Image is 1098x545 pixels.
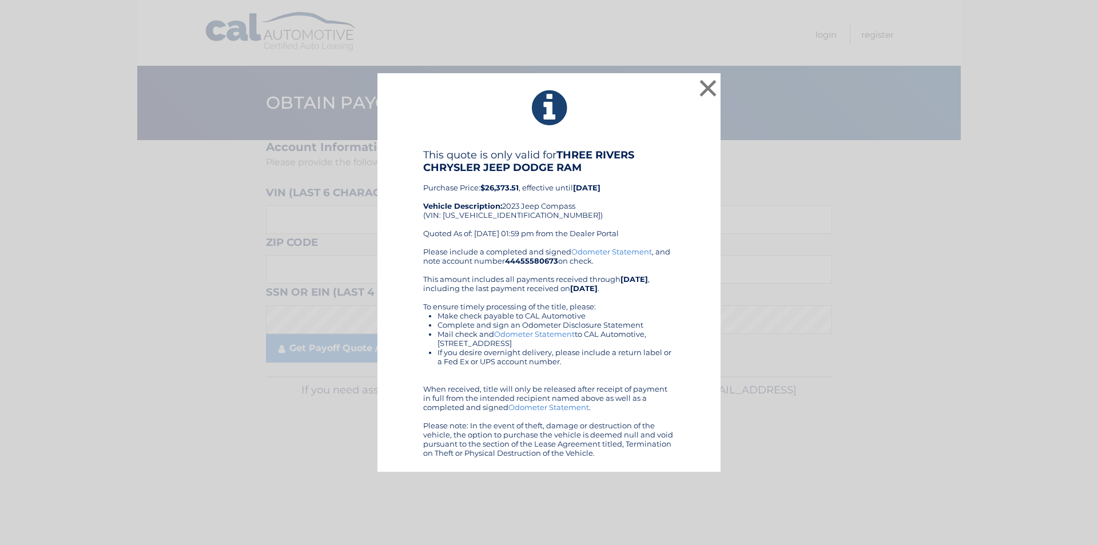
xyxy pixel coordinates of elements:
[423,149,675,247] div: Purchase Price: , effective until 2023 Jeep Compass (VIN: [US_VEHICLE_IDENTIFICATION_NUMBER]) Quo...
[697,77,719,100] button: ×
[437,311,675,320] li: Make check payable to CAL Automotive
[571,247,652,256] a: Odometer Statement
[508,403,589,412] a: Odometer Statement
[437,348,675,366] li: If you desire overnight delivery, please include a return label or a Fed Ex or UPS account number.
[423,201,502,210] strong: Vehicle Description:
[505,256,558,265] b: 44455580673
[573,183,600,192] b: [DATE]
[620,275,648,284] b: [DATE]
[423,149,634,174] b: THREE RIVERS CHRYSLER JEEP DODGE RAM
[494,329,575,339] a: Odometer Statement
[480,183,519,192] b: $26,373.51
[437,320,675,329] li: Complete and sign an Odometer Disclosure Statement
[570,284,598,293] b: [DATE]
[437,329,675,348] li: Mail check and to CAL Automotive, [STREET_ADDRESS]
[423,247,675,458] div: Please include a completed and signed , and note account number on check. This amount includes al...
[423,149,675,174] h4: This quote is only valid for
